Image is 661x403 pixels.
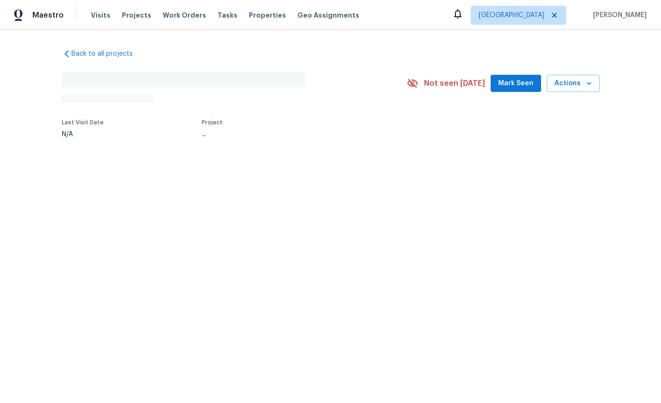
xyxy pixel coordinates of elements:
[91,10,110,20] span: Visits
[554,78,592,90] span: Actions
[217,12,237,19] span: Tasks
[589,10,647,20] span: [PERSON_NAME]
[498,78,533,90] span: Mark Seen
[62,131,104,138] div: N/A
[62,120,104,125] span: Last Visit Date
[122,10,151,20] span: Projects
[491,75,541,92] button: Mark Seen
[202,120,223,125] span: Project
[479,10,544,20] span: [GEOGRAPHIC_DATA]
[202,131,385,138] div: ...
[163,10,206,20] span: Work Orders
[249,10,286,20] span: Properties
[62,49,153,59] a: Back to all projects
[547,75,600,92] button: Actions
[297,10,359,20] span: Geo Assignments
[424,79,485,88] span: Not seen [DATE]
[32,10,64,20] span: Maestro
